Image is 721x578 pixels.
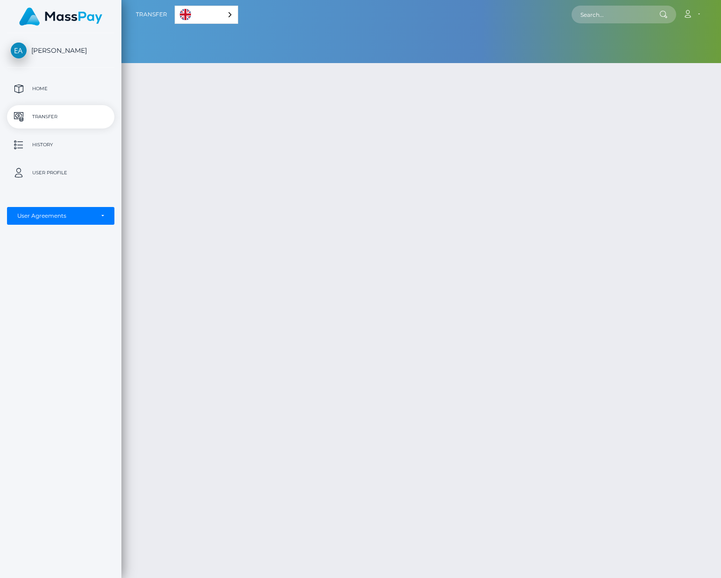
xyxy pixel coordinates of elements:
[11,110,111,124] p: Transfer
[11,166,111,180] p: User Profile
[11,82,111,96] p: Home
[7,46,114,55] span: [PERSON_NAME]
[175,6,238,24] aside: Language selected: English
[175,6,238,23] a: English
[7,161,114,185] a: User Profile
[175,6,238,24] div: Language
[19,7,102,26] img: MassPay
[136,5,167,24] a: Transfer
[7,105,114,128] a: Transfer
[7,133,114,157] a: History
[7,207,114,225] button: User Agreements
[11,138,111,152] p: History
[572,6,659,23] input: Search...
[17,212,94,220] div: User Agreements
[7,77,114,100] a: Home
